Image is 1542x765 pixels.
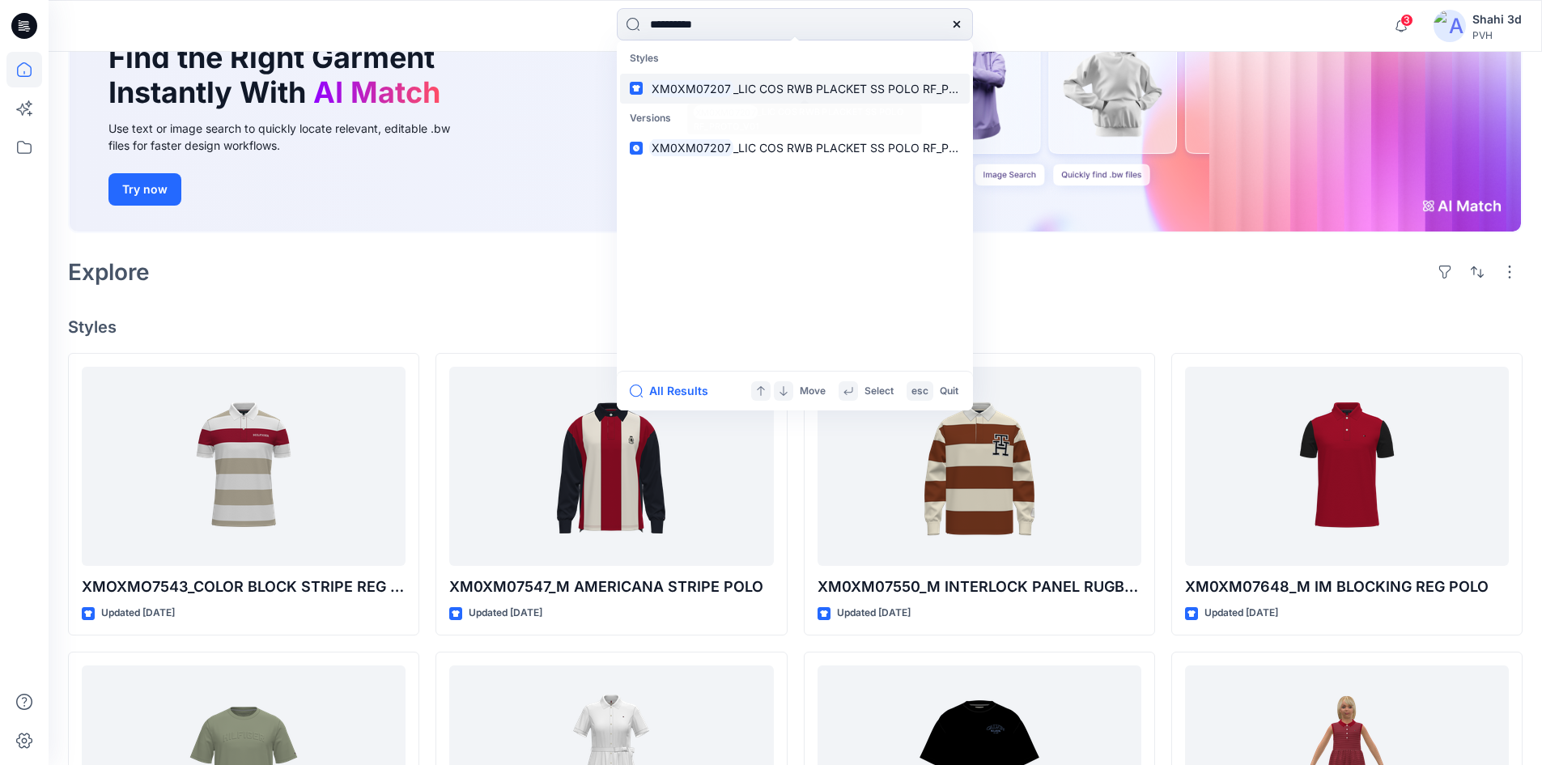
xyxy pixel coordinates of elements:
[1472,29,1522,41] div: PVH
[620,74,970,104] a: XM0XM07207_LIC COS RWB PLACKET SS POLO RF_PROTO_V01
[733,141,1005,155] span: _LIC COS RWB PLACKET SS POLO RF_PROTO_V01
[818,367,1141,567] a: XM0XM07550_M INTERLOCK PANEL RUGBY POLO
[864,383,894,400] p: Select
[68,259,150,285] h2: Explore
[733,82,1005,96] span: _LIC COS RWB PLACKET SS POLO RF_PROTO_V01
[1185,576,1509,598] p: XM0XM07648_M IM BLOCKING REG POLO
[649,138,733,157] mark: XM0XM07207
[101,605,175,622] p: Updated [DATE]
[620,133,970,163] a: XM0XM07207_LIC COS RWB PLACKET SS POLO RF_PROTO_V01
[108,173,181,206] button: Try now
[313,74,440,110] span: AI Match
[449,576,773,598] p: XM0XM07547_M AMERICANA STRIPE POLO
[1400,14,1413,27] span: 3
[68,317,1523,337] h4: Styles
[837,605,911,622] p: Updated [DATE]
[620,44,970,74] p: Styles
[940,383,958,400] p: Quit
[1185,367,1509,567] a: XM0XM07648_M IM BLOCKING REG POLO
[82,367,406,567] a: XMOXMO7543_COLOR BLOCK STRIPE REG POLO
[630,381,719,401] button: All Results
[1204,605,1278,622] p: Updated [DATE]
[1434,10,1466,42] img: avatar
[800,383,826,400] p: Move
[818,576,1141,598] p: XM0XM07550_M INTERLOCK PANEL RUGBY POLO
[620,104,970,134] p: Versions
[449,367,773,567] a: XM0XM07547_M AMERICANA STRIPE POLO
[469,605,542,622] p: Updated [DATE]
[82,576,406,598] p: XMOXMO7543_COLOR BLOCK STRIPE REG POLO
[108,120,473,154] div: Use text or image search to quickly locate relevant, editable .bw files for faster design workflows.
[1472,10,1522,29] div: Shahi 3d
[108,40,448,110] h1: Find the Right Garment Instantly With
[649,79,733,98] mark: XM0XM07207
[911,383,928,400] p: esc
